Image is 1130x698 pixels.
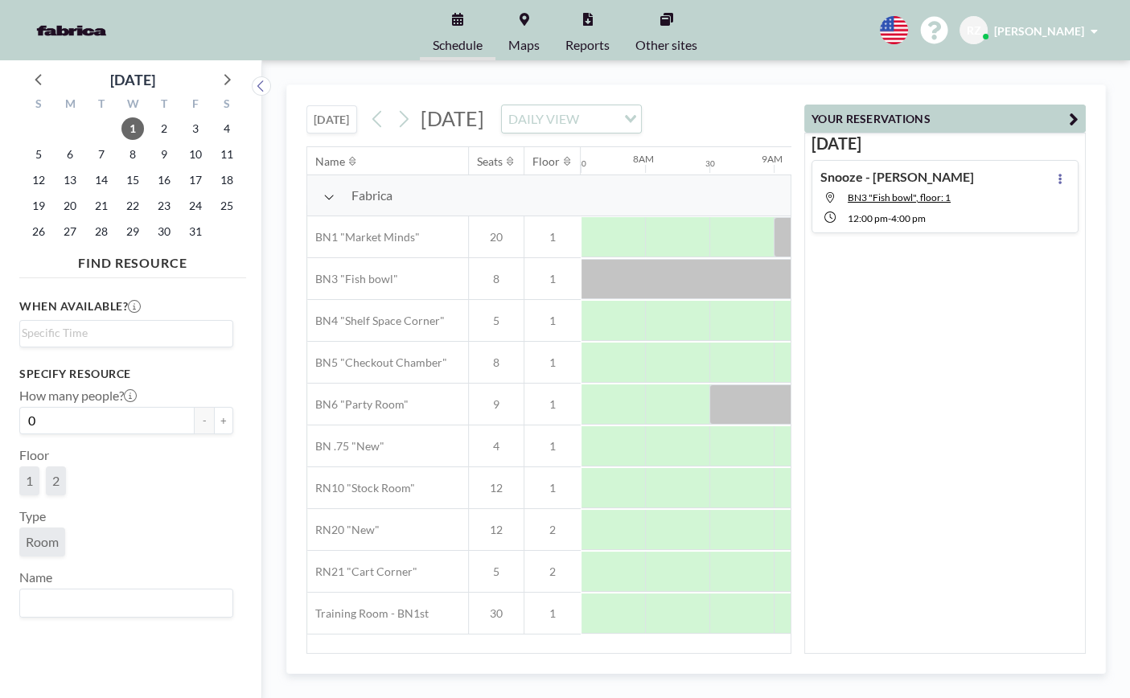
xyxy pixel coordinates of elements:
div: 8AM [633,153,654,165]
span: BN5 "Checkout Chamber" [307,355,447,370]
span: BN .75 "New" [307,439,384,454]
div: S [23,95,55,116]
button: + [214,407,233,434]
div: Name [315,154,345,169]
img: organization-logo [26,14,117,47]
span: BN4 "Shelf Space Corner" [307,314,445,328]
span: 5 [469,314,524,328]
span: Reports [565,39,610,51]
div: Seats [477,154,503,169]
span: Friday, October 24, 2025 [184,195,207,217]
span: 1 [524,355,581,370]
span: BN1 "Market Minds" [307,230,420,244]
span: Tuesday, October 14, 2025 [90,169,113,191]
span: Wednesday, October 8, 2025 [121,143,144,166]
span: Sunday, October 5, 2025 [27,143,50,166]
span: Friday, October 31, 2025 [184,220,207,243]
div: Floor [532,154,560,169]
span: BN6 "Party Room" [307,397,409,412]
span: Room [26,534,59,549]
span: Sunday, October 26, 2025 [27,220,50,243]
span: BN3 "Fish bowl" [307,272,398,286]
span: Monday, October 6, 2025 [59,143,81,166]
span: 20 [469,230,524,244]
span: Saturday, October 11, 2025 [216,143,238,166]
div: T [148,95,179,116]
button: YOUR RESERVATIONS [804,105,1086,133]
label: Floor [19,447,49,463]
span: Tuesday, October 28, 2025 [90,220,113,243]
span: Wednesday, October 29, 2025 [121,220,144,243]
span: Sunday, October 19, 2025 [27,195,50,217]
span: 1 [26,473,33,488]
span: 1 [524,230,581,244]
label: Name [19,569,52,585]
span: 1 [524,397,581,412]
span: 12:00 PM [848,212,888,224]
span: 8 [469,355,524,370]
span: 12 [469,481,524,495]
span: [PERSON_NAME] [994,24,1084,38]
span: RN21 "Cart Corner" [307,565,417,579]
span: Thursday, October 9, 2025 [153,143,175,166]
span: Training Room - BN1st [307,606,429,621]
span: 4:00 PM [891,212,926,224]
span: Thursday, October 16, 2025 [153,169,175,191]
span: Monday, October 13, 2025 [59,169,81,191]
h4: FIND RESOURCE [19,248,246,271]
span: Saturday, October 25, 2025 [216,195,238,217]
span: Monday, October 20, 2025 [59,195,81,217]
div: 30 [577,158,586,169]
span: RN10 "Stock Room" [307,481,415,495]
span: Friday, October 17, 2025 [184,169,207,191]
div: Search for option [20,321,232,345]
span: Sunday, October 12, 2025 [27,169,50,191]
span: Tuesday, October 7, 2025 [90,143,113,166]
span: DAILY VIEW [505,109,582,129]
span: 12 [469,523,524,537]
span: 2 [524,523,581,537]
span: Other sites [635,39,697,51]
span: Monday, October 27, 2025 [59,220,81,243]
span: Wednesday, October 22, 2025 [121,195,144,217]
span: Tuesday, October 21, 2025 [90,195,113,217]
span: 9 [469,397,524,412]
div: [DATE] [110,68,155,91]
span: - [888,212,891,224]
div: Search for option [20,589,232,617]
div: Search for option [502,105,641,133]
input: Search for option [584,109,614,129]
span: 1 [524,314,581,328]
h4: Snooze - [PERSON_NAME] [820,169,974,185]
input: Search for option [22,324,224,342]
span: Wednesday, October 15, 2025 [121,169,144,191]
span: RN20 "New" [307,523,380,537]
span: 30 [469,606,524,621]
span: Saturday, October 4, 2025 [216,117,238,140]
div: M [55,95,86,116]
div: W [117,95,149,116]
h3: Specify resource [19,367,233,381]
span: Saturday, October 18, 2025 [216,169,238,191]
span: 8 [469,272,524,286]
div: F [179,95,211,116]
span: Friday, October 3, 2025 [184,117,207,140]
span: Thursday, October 2, 2025 [153,117,175,140]
span: Maps [508,39,540,51]
span: Schedule [433,39,483,51]
input: Search for option [22,593,224,614]
span: 1 [524,481,581,495]
div: 30 [705,158,715,169]
span: 1 [524,439,581,454]
span: Fabrica [351,187,392,203]
span: 4 [469,439,524,454]
span: 1 [524,272,581,286]
span: BN3 "Fish bowl", floor: 1 [848,191,951,203]
label: Type [19,508,46,524]
button: - [195,407,214,434]
label: How many people? [19,388,137,404]
button: [DATE] [306,105,357,133]
h3: [DATE] [812,133,1079,154]
span: Thursday, October 23, 2025 [153,195,175,217]
span: 5 [469,565,524,579]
